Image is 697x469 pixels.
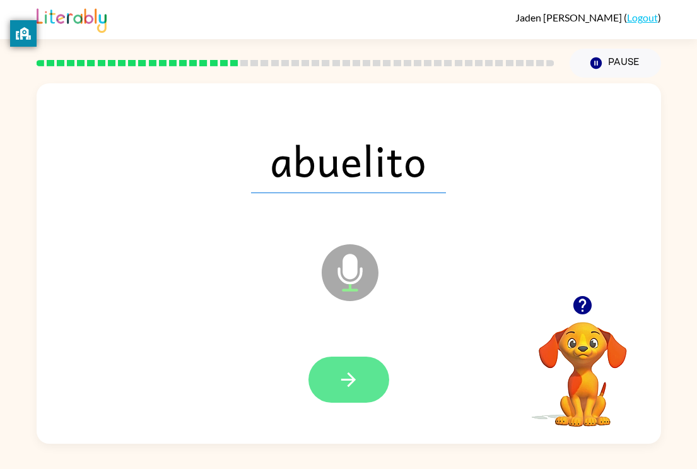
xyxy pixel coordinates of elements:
[627,11,658,23] a: Logout
[570,49,661,78] button: Pause
[10,20,37,47] button: privacy banner
[520,302,646,429] video: Your browser must support playing .mp4 files to use Literably. Please try using another browser.
[515,11,661,23] div: ( )
[37,5,107,33] img: Literably
[515,11,624,23] span: Jaden [PERSON_NAME]
[251,128,446,193] span: abuelito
